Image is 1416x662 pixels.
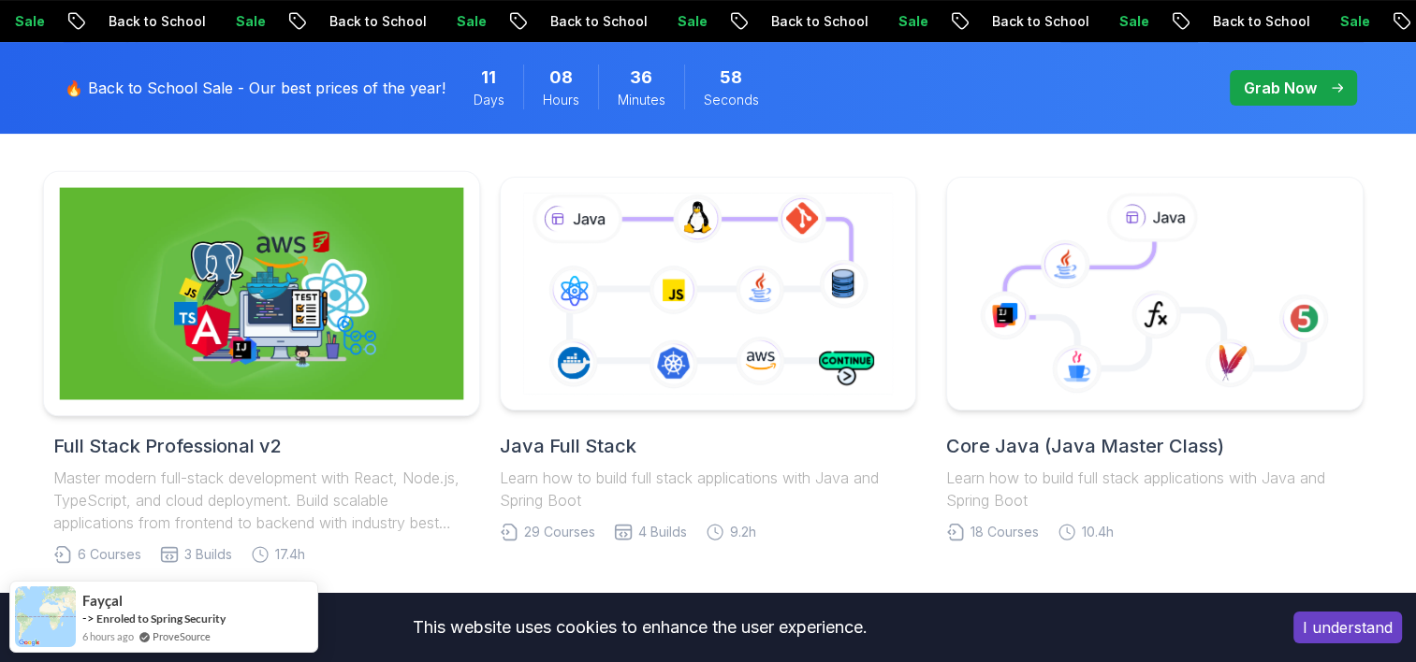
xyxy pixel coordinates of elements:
p: Master modern full-stack development with React, Node.js, TypeScript, and cloud deployment. Build... [53,467,470,534]
p: Back to School [963,12,1090,31]
h2: Java Full Stack [500,433,916,459]
span: 9.2h [730,523,756,541]
p: Back to School [742,12,869,31]
span: Days [474,91,504,109]
p: Sale [649,12,708,31]
span: 58 Seconds [720,65,742,91]
span: Minutes [618,91,665,109]
p: Learn how to build full stack applications with Java and Spring Boot [946,467,1363,511]
span: 18 Courses [971,523,1039,541]
p: Back to School [300,12,428,31]
a: Enroled to Spring Security [96,612,226,626]
span: Seconds [704,91,759,109]
span: Fayçal [82,593,123,609]
span: 6 hours ago [82,628,134,644]
span: 29 Courses [524,523,595,541]
p: Sale [869,12,929,31]
img: provesource social proof notification image [15,586,76,647]
span: 8 Hours [549,65,573,91]
p: Sale [1311,12,1371,31]
a: Core Java (Java Master Class)Learn how to build full stack applications with Java and Spring Boot... [946,177,1363,541]
span: 10.4h [1082,523,1114,541]
span: 6 Courses [78,545,141,564]
span: 4 Builds [638,523,687,541]
a: Java Full StackLearn how to build full stack applications with Java and Spring Boot29 Courses4 Bu... [500,177,916,541]
p: Sale [207,12,267,31]
span: -> [82,611,95,626]
p: Sale [428,12,488,31]
span: 3 Builds [184,545,232,564]
p: Back to School [80,12,207,31]
p: Back to School [1184,12,1311,31]
img: Full Stack Professional v2 [59,188,463,400]
span: 36 Minutes [630,65,652,91]
p: Sale [1090,12,1150,31]
p: 🔥 Back to School Sale - Our best prices of the year! [65,77,445,99]
p: Grab Now [1244,77,1317,99]
h2: Core Java (Java Master Class) [946,433,1363,459]
span: 17.4h [275,545,305,564]
p: Back to School [521,12,649,31]
p: Learn how to build full stack applications with Java and Spring Boot [500,467,916,511]
a: Full Stack Professional v2Full Stack Professional v2Master modern full-stack development with Rea... [53,177,470,564]
button: Accept cookies [1293,612,1402,643]
span: 11 Days [481,65,496,91]
div: This website uses cookies to enhance the user experience. [14,607,1265,648]
h2: Full Stack Professional v2 [53,433,470,459]
span: Hours [543,91,579,109]
a: ProveSource [153,628,211,644]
